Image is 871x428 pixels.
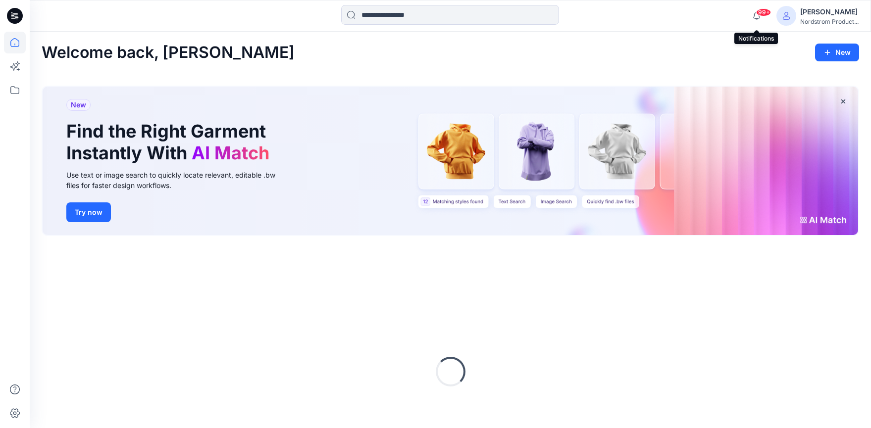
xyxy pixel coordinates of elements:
span: New [71,99,86,111]
button: Try now [66,202,111,222]
h2: Welcome back, [PERSON_NAME] [42,44,295,62]
svg: avatar [782,12,790,20]
span: 99+ [756,8,771,16]
div: Nordstrom Product... [800,18,859,25]
div: [PERSON_NAME] [800,6,859,18]
button: New [815,44,859,61]
div: Use text or image search to quickly locate relevant, editable .bw files for faster design workflows. [66,170,289,190]
h1: Find the Right Garment Instantly With [66,121,274,163]
span: AI Match [192,142,269,164]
